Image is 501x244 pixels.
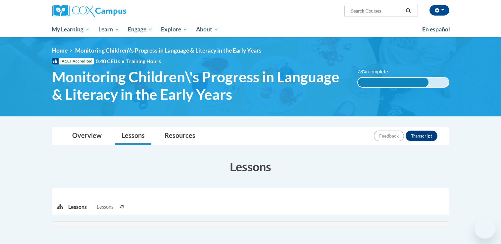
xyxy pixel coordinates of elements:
button: Feedback [374,131,404,141]
a: My Learning [48,22,94,37]
span: Learn [98,25,119,33]
span: Explore [161,25,187,33]
img: Cox Campus [52,5,126,17]
h3: Lessons [52,158,449,175]
span: Monitoring Children\'s Progress in Language & Literacy in the Early Years [52,68,348,103]
span: Engage [128,25,153,33]
a: Engage [124,22,157,37]
iframe: Button to launch messaging window [475,218,496,239]
label: 78% complete [357,68,395,75]
a: Explore [157,22,192,37]
span: Lessons [97,203,113,211]
span: About [196,25,219,33]
p: Lessons [68,203,87,211]
a: En español [418,22,454,36]
a: Lessons [115,127,151,145]
span: My Learning [52,25,90,33]
a: Home [52,47,68,54]
button: Account Settings [429,5,449,16]
a: Cox Campus [52,5,178,17]
div: Main menu [42,22,459,37]
span: Training Hours [126,58,161,64]
span: IACET Accredited [52,58,94,64]
div: 78% complete [358,78,428,87]
span: Monitoring Children\'s Progress in Language & Literacy in the Early Years [75,47,262,54]
span: 0.40 CEUs [96,58,126,65]
button: Search [403,7,413,15]
a: Resources [158,127,202,145]
span: En español [422,26,450,33]
button: Transcript [406,131,437,141]
span: • [122,58,125,64]
a: About [192,22,223,37]
a: Learn [94,22,124,37]
input: Search Courses [350,7,403,15]
a: Overview [66,127,108,145]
